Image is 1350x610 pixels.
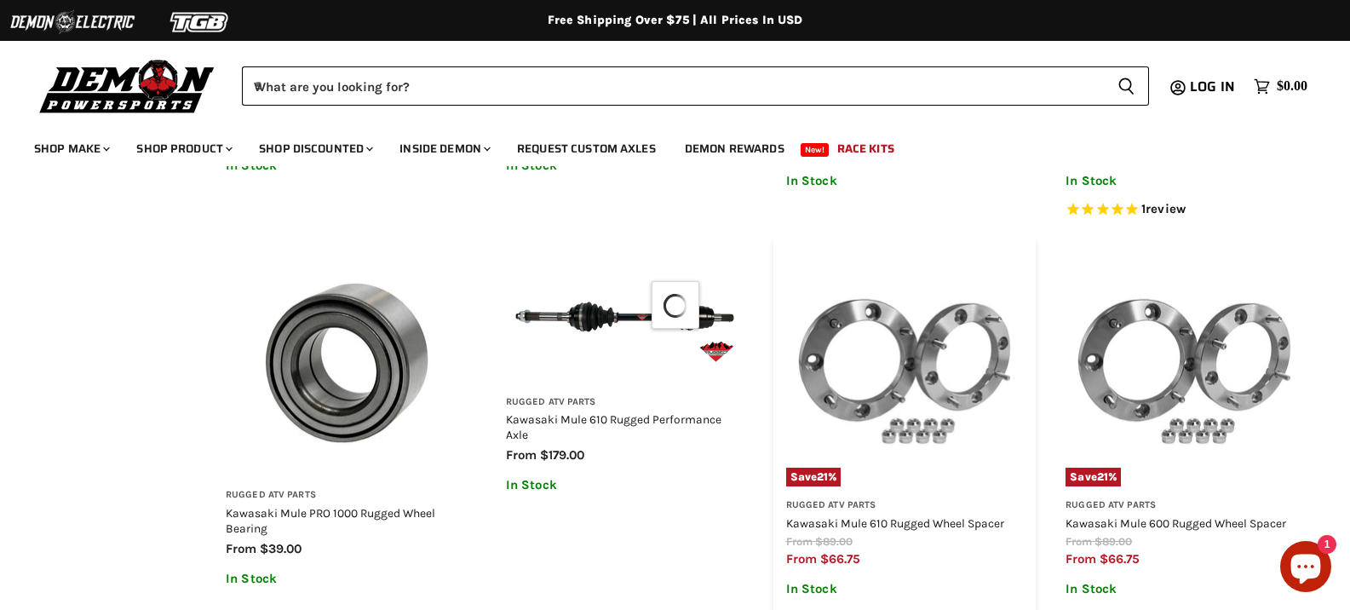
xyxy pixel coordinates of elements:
[786,582,1024,596] p: In Stock
[226,541,256,556] span: from
[786,499,1024,512] h3: Rugged ATV Parts
[1066,551,1096,567] span: from
[786,551,817,567] span: from
[820,551,860,567] span: $66.75
[786,516,1004,530] a: Kawasaki Mule 610 Rugged Wheel Spacer
[242,66,1149,106] form: Product
[786,250,1024,487] a: Kawasaki Mule 610 Rugged Wheel SpacerSave21%
[387,131,501,166] a: Inside Demon
[124,131,243,166] a: Shop Product
[226,506,435,535] a: Kawasaki Mule PRO 1000 Rugged Wheel Bearing
[1066,468,1121,486] span: Save %
[824,131,907,166] a: Race Kits
[1097,470,1108,483] span: 21
[1066,582,1303,596] p: In Stock
[506,447,537,463] span: from
[506,250,744,383] img: Kawasaki Mule 610 Rugged Performance Axle
[1066,499,1303,512] h3: Rugged ATV Parts
[1275,541,1336,596] inbox-online-store-chat: Shopify online store chat
[786,174,1024,188] p: In Stock
[136,6,264,38] img: TGB Logo 2
[672,131,797,166] a: Demon Rewards
[1141,202,1186,217] span: 1 reviews
[34,55,221,116] img: Demon Powersports
[1182,79,1245,95] a: Log in
[21,124,1303,166] ul: Main menu
[1146,202,1186,217] span: review
[815,535,853,548] span: $89.00
[1190,76,1235,97] span: Log in
[504,131,669,166] a: Request Custom Axles
[1104,66,1149,106] button: Search
[540,447,584,463] span: $179.00
[242,66,1104,106] input: When autocomplete results are available use up and down arrows to review and enter to select
[21,131,120,166] a: Shop Make
[1066,250,1303,487] a: Kawasaki Mule 600 Rugged Wheel SpacerSave21%
[786,250,1024,487] img: Kawasaki Mule 610 Rugged Wheel Spacer
[1066,201,1303,219] span: Rated 5.0 out of 5 stars 1 reviews
[506,412,721,441] a: Kawasaki Mule 610 Rugged Performance Axle
[506,396,744,409] h3: Rugged ATV Parts
[1066,250,1303,487] img: Kawasaki Mule 600 Rugged Wheel Spacer
[226,572,463,586] p: In Stock
[1277,78,1307,95] span: $0.00
[801,143,830,157] span: New!
[1066,535,1092,548] span: from
[246,131,383,166] a: Shop Discounted
[786,468,842,486] span: Save %
[226,250,463,477] img: Kawasaki Mule PRO 1000 Rugged Wheel Bearing
[506,478,744,492] p: In Stock
[9,6,136,38] img: Demon Electric Logo 2
[786,535,813,548] span: from
[1100,551,1140,567] span: $66.75
[1066,174,1303,188] p: In Stock
[1245,74,1316,99] a: $0.00
[817,470,828,483] span: 21
[1094,535,1132,548] span: $89.00
[260,541,302,556] span: $39.00
[1066,516,1286,530] a: Kawasaki Mule 600 Rugged Wheel Spacer
[226,489,463,502] h3: Rugged ATV Parts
